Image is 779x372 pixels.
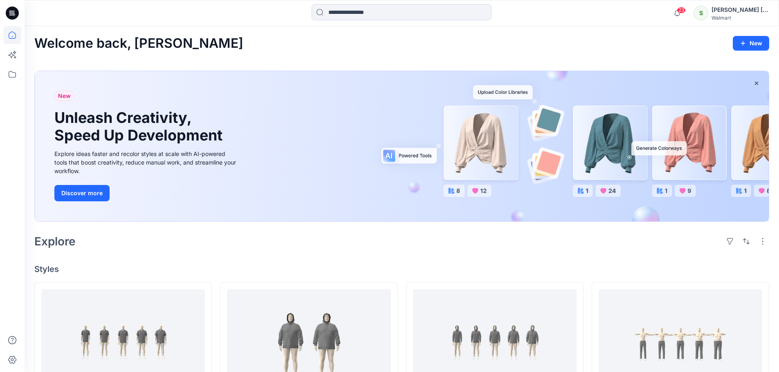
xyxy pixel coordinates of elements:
div: [PERSON_NAME] ​[PERSON_NAME] [712,5,769,15]
span: 23 [677,7,686,13]
h2: Welcome back, [PERSON_NAME] [34,36,243,51]
div: Walmart [712,15,769,21]
div: Explore ideas faster and recolor styles at scale with AI-powered tools that boost creativity, red... [54,149,238,175]
div: S​ [694,6,708,20]
h1: Unleash Creativity, Speed Up Development [54,109,226,144]
button: New [733,36,769,51]
span: New [58,91,71,101]
button: Discover more [54,185,110,201]
a: Discover more [54,185,238,201]
h4: Styles [34,264,769,274]
h2: Explore [34,235,76,248]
